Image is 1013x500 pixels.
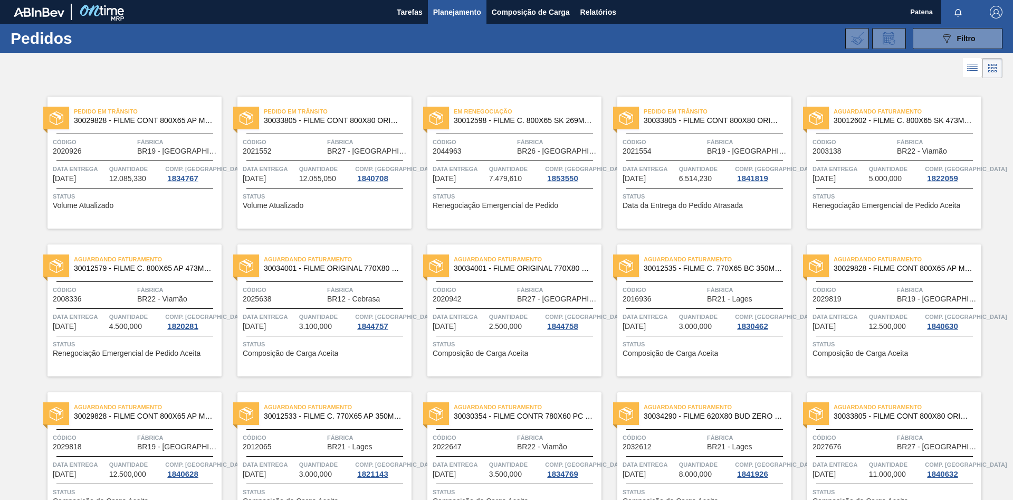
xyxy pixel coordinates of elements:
span: 11.000,000 [869,470,906,478]
span: Data Entrega [433,164,486,174]
span: Comp. Carga [735,459,817,470]
a: Comp. [GEOGRAPHIC_DATA]1840628 [165,459,219,478]
span: Código [813,432,894,443]
span: BR22 - Viamão [137,295,187,303]
span: Quantidade [679,312,733,322]
div: 1830462 [735,322,770,331]
span: 30012535 - FILME C. 770X65 BC 350ML C12 429 [644,265,783,272]
span: 30033805 - FILME CONT 800X80 ORIG 473 MP C12 429 [264,117,403,125]
span: 30012533 - FILME C. 770X65 AP 350ML C12 429 [264,412,403,420]
a: statusPedido em Trânsito30029828 - FILME CONT 800X65 AP MP 473 C12 429Código2020926FábricaBR19 - ... [32,97,222,229]
span: BR27 - Nova Minas [517,295,599,303]
a: Comp. [GEOGRAPHIC_DATA]1834767 [165,164,219,183]
span: Quantidade [489,459,543,470]
span: Quantidade [679,164,733,174]
span: Fábrica [137,137,219,147]
span: Data Entrega [813,164,866,174]
img: Logout [990,6,1002,18]
span: Status [53,191,219,202]
span: Quantidade [109,459,163,470]
span: 2029819 [813,295,842,303]
h1: Pedidos [11,32,168,44]
span: Status [623,191,789,202]
span: Status [623,487,789,497]
span: 2022647 [433,443,462,451]
img: status [240,111,253,125]
img: TNhmsLtSVTkK8tSr43FrP2fwEKptu5GPRR3wAAAABJRU5ErkJggg== [14,7,64,17]
span: BR22 - Viamão [897,147,947,155]
span: 4.500,000 [109,323,142,331]
span: Composição de Carga Aceita [433,350,528,357]
span: 3.100,000 [299,323,332,331]
span: 11/10/2025 [433,175,456,183]
span: 30029828 - FILME CONT 800X65 AP MP 473 C12 429 [834,265,973,272]
span: Fábrica [517,285,599,295]
span: Status [433,339,599,350]
span: BR27 - Nova Minas [327,147,409,155]
div: 1840630 [925,322,960,331]
span: Status [813,191,979,202]
span: Status [623,339,789,350]
span: Código [433,137,514,147]
span: Código [623,285,704,295]
span: Fábrica [517,432,599,443]
span: 2016936 [623,295,652,303]
img: status [240,259,253,273]
span: Aguardando Faturamento [74,254,222,265]
span: 7.479,610 [489,175,522,183]
span: Composição de Carga Aceita [813,350,908,357]
span: 30034001 - FILME ORIGINAL 770X80 350X12 MP [264,265,403,272]
img: status [50,111,63,125]
span: Renegociação Emergencial de Pedido Aceita [813,202,960,210]
span: BR21 - Lages [707,295,752,303]
span: Renegociação Emergencial de Pedido Aceita [53,350,200,357]
span: Fábrica [897,137,979,147]
button: Filtro [913,28,1002,49]
span: BR27 - Nova Minas [897,443,979,451]
span: Composição de Carga Aceita [623,350,718,357]
span: Aguardando Faturamento [644,402,791,412]
span: 30033805 - FILME CONT 800X80 ORIG 473 MP C12 429 [644,117,783,125]
img: status [50,259,63,273]
span: BR21 - Lages [707,443,752,451]
a: Comp. [GEOGRAPHIC_DATA]1840708 [355,164,409,183]
img: status [809,259,823,273]
a: Comp. [GEOGRAPHIC_DATA]1834769 [545,459,599,478]
span: Data Entrega [623,312,676,322]
a: Comp. [GEOGRAPHIC_DATA]1844757 [355,312,409,331]
span: 13/10/2025 [813,175,836,183]
a: Comp. [GEOGRAPHIC_DATA]1844758 [545,312,599,331]
span: Status [243,487,409,497]
img: status [809,407,823,421]
a: Comp. [GEOGRAPHIC_DATA]1840630 [925,312,979,331]
span: Comp. Carga [925,312,1007,322]
span: Fábrica [137,285,219,295]
a: statusAguardando Faturamento30012579 - FILME C. 800X65 AP 473ML C12 429Código2008336FábricaBR22 -... [32,244,222,376]
span: Fábrica [517,137,599,147]
span: Comp. Carga [545,164,627,174]
span: Status [813,487,979,497]
span: 30033805 - FILME CONT 800X80 ORIG 473 MP C12 429 [834,412,973,420]
span: 30029828 - FILME CONT 800X65 AP MP 473 C12 429 [74,412,213,420]
span: 12.055,050 [299,175,336,183]
span: 2025638 [243,295,272,303]
div: 1840708 [355,174,390,183]
span: Fábrica [327,285,409,295]
span: 30012579 - FILME C. 800X65 AP 473ML C12 429 [74,265,213,272]
span: Comp. Carga [355,459,437,470]
span: Fábrica [137,432,219,443]
span: Código [243,285,324,295]
span: 2021554 [623,147,652,155]
span: BR19 - Nova Rio [137,147,219,155]
div: 1844757 [355,322,390,331]
span: Comp. Carga [735,164,817,174]
span: Código [53,432,135,443]
span: Código [623,137,704,147]
span: 13/10/2025 [433,323,456,331]
span: 14/10/2025 [813,323,836,331]
span: 12.085,330 [109,175,146,183]
span: Comp. Carga [925,459,1007,470]
span: Fábrica [707,285,789,295]
span: Aguardando Faturamento [264,402,412,412]
span: 15/10/2025 [433,470,456,478]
